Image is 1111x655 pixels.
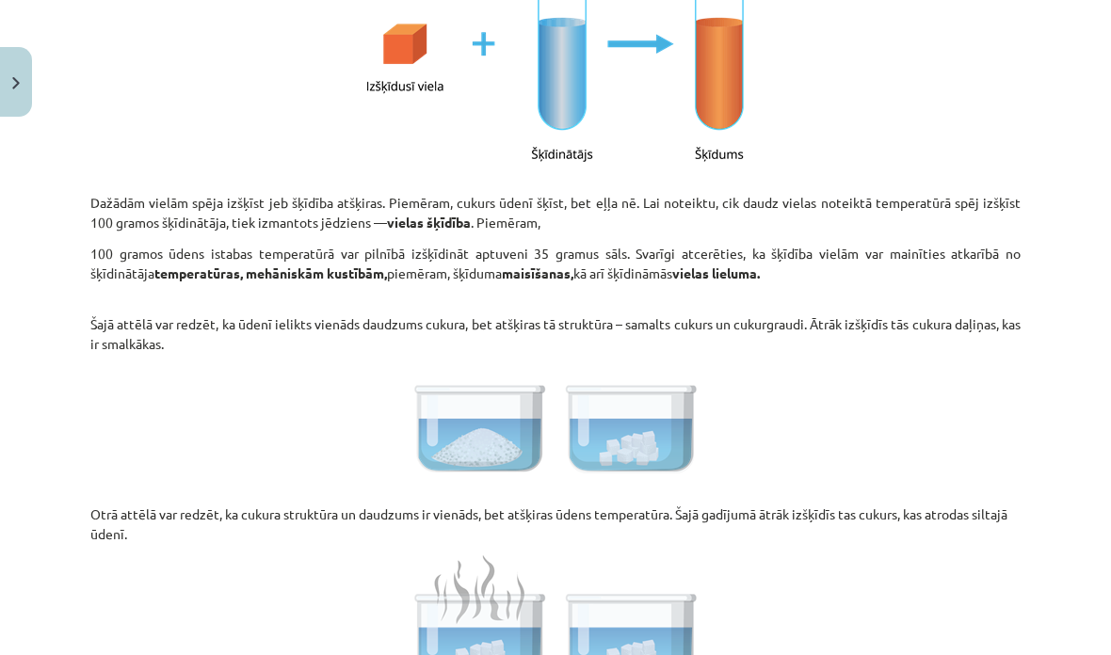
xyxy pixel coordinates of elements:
b: vielas lieluma. [672,264,760,281]
b: vielas šķīdība [387,214,471,231]
p: 100 gramos ūdens istabas temperatūrā var pilnībā izšķīdināt aptuveni 35 gramus sāls. Svarīgi atce... [90,244,1021,283]
img: icon-close-lesson-0947bae3869378f0d4975bcd49f059093ad1ed9edebbc8119c70593378902aed.svg [12,77,20,89]
p: Dažādām vielām spēja izšķīst jeb šķīdība atšķiras. Piemēram, cukurs ūdenī šķīst, bet eļļa nē. Lai... [90,173,1021,232]
b: temperatūras, mehāniskām kustībām, [154,264,387,281]
b: maisīšanas, [502,264,573,281]
p: Šajā attēlā var redzēt, ka ūdenī ielikts vienāds daudzums cukura, bet atšķiras tā struktūra – sam... [90,295,1021,374]
p: Otrā attēlā var redzēt, ka cukura struktūra un daudzums ir vienāds, bet atšķiras ūdens temperatūr... [90,485,1021,544]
